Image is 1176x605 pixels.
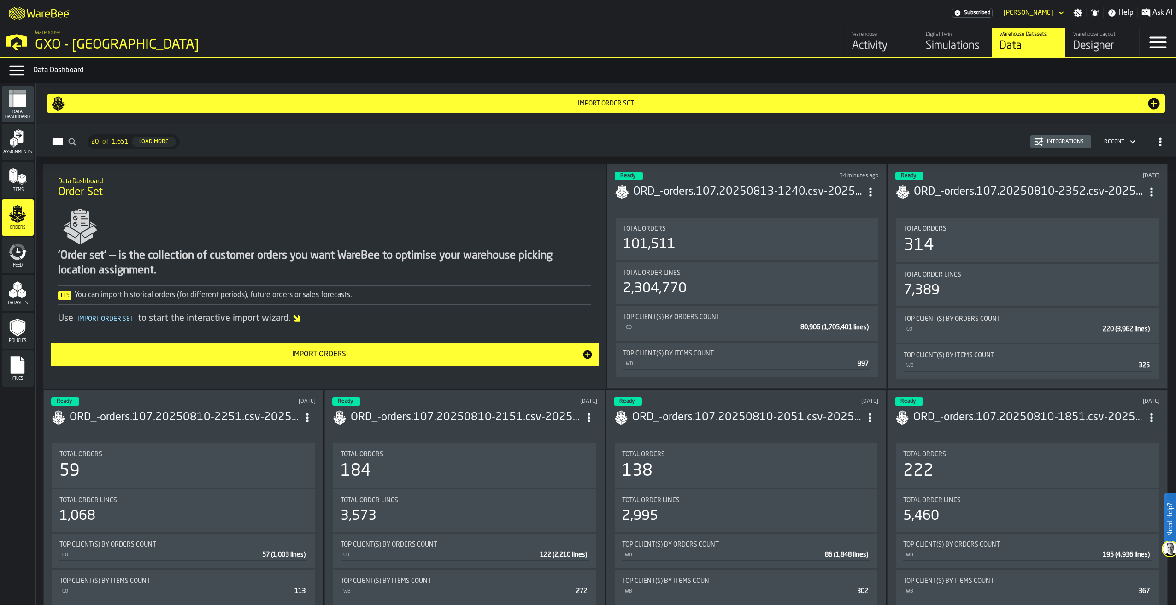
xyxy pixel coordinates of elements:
[622,541,719,548] span: Top client(s) by Orders count
[888,164,1168,389] div: ItemListCard-DashboardItemContainer
[52,570,315,605] div: stat-Top client(s) by Items count
[895,216,1160,381] section: card-SimulationDashboardCard
[1000,31,1058,38] div: Warehouse Datasets
[112,138,128,145] span: 1,651
[2,263,34,268] span: Feed
[36,124,1176,157] h2: button-Orders
[903,548,1152,561] div: StatList-item-WB
[341,451,383,458] span: Total Orders
[1030,135,1091,148] button: button-Integrations
[2,237,34,274] li: menu Feed
[623,321,871,333] div: StatList-item-CO
[623,225,871,233] div: Title
[904,315,1000,323] span: Top client(s) by Orders count
[351,410,581,425] h3: ORD_-orders.107.20250810-2151.csv-2025-08-10
[338,399,353,404] span: Ready
[1139,588,1150,594] span: 367
[903,541,1000,548] span: Top client(s) by Orders count
[622,497,870,504] div: Title
[1104,139,1124,145] div: DropdownMenuValue-4
[904,225,1152,233] div: Title
[1073,39,1132,53] div: Designer
[59,451,308,458] div: Title
[58,291,71,300] span: Tip:
[332,397,360,406] div: status-3 2
[56,349,582,360] div: Import Orders
[59,541,308,548] div: Title
[59,577,308,585] div: Title
[904,271,1152,279] div: Title
[633,185,863,199] div: ORD_-orders.107.20250813-1240.csv-2025-08-13
[620,173,635,179] span: Ready
[615,216,879,379] section: card-SimulationDashboardCard
[914,185,1143,199] div: ORD_-orders.107.20250810-2352.csv-2025-08-11
[1087,8,1103,17] label: button-toggle-Notifications
[896,308,1159,343] div: stat-Top client(s) by Orders count
[904,271,961,279] span: Total Order Lines
[52,534,315,568] div: stat-Top client(s) by Orders count
[895,397,923,406] div: status-3 2
[903,577,994,585] span: Top client(s) by Items count
[2,162,34,198] li: menu Items
[904,323,1152,335] div: StatList-item-CO
[622,541,870,548] div: Title
[904,225,947,233] span: Total Orders
[1103,326,1150,332] span: 220 (3,962 lines)
[607,164,887,389] div: ItemListCard-DashboardItemContainer
[622,451,665,458] span: Total Orders
[102,138,108,145] span: of
[294,588,306,594] span: 113
[341,548,589,561] div: StatList-item-CO
[903,541,1152,548] div: Title
[903,451,1152,458] div: Title
[132,137,176,147] button: button-Load More
[59,508,95,524] div: 1,068
[903,497,961,504] span: Total Order Lines
[913,410,1143,425] h3: ORD_-orders.107.20250810-1851.csv-2025-08-10
[58,185,103,200] span: Order Set
[2,350,34,387] li: menu Files
[58,176,591,185] h2: Sub Title
[615,489,878,532] div: stat-Total Order Lines
[904,352,994,359] span: Top client(s) by Items count
[904,352,1152,359] div: Title
[2,376,34,381] span: Files
[904,282,940,299] div: 7,389
[262,552,306,558] span: 57 (1,003 lines)
[61,588,291,594] div: CO
[926,31,984,38] div: Digital Twin
[2,187,34,192] span: Items
[341,577,589,585] div: Title
[341,497,589,504] div: Title
[1138,7,1176,18] label: button-toggle-Ask AI
[1139,362,1150,369] span: 325
[2,275,34,312] li: menu Datasets
[576,588,587,594] span: 272
[852,39,911,53] div: Activity
[615,443,878,488] div: stat-Total Orders
[1140,28,1176,57] label: button-toggle-Menu
[84,134,183,149] div: ButtonLoadMore-Load More-Prev-First-Last
[632,410,862,425] div: ORD_-orders.107.20250810-2051.csv-2025-08-10
[342,552,536,558] div: CO
[624,588,854,594] div: WB
[341,541,589,548] div: Title
[616,343,878,377] div: stat-Top client(s) by Items count
[906,326,1099,332] div: CO
[59,497,308,504] div: Title
[903,497,1152,504] div: Title
[4,61,29,80] label: button-toggle-Data Menu
[1165,494,1175,545] label: Need Help?
[2,338,34,343] span: Policies
[904,315,1152,323] div: Title
[75,316,77,322] span: [
[91,138,99,145] span: 20
[57,399,72,404] span: Ready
